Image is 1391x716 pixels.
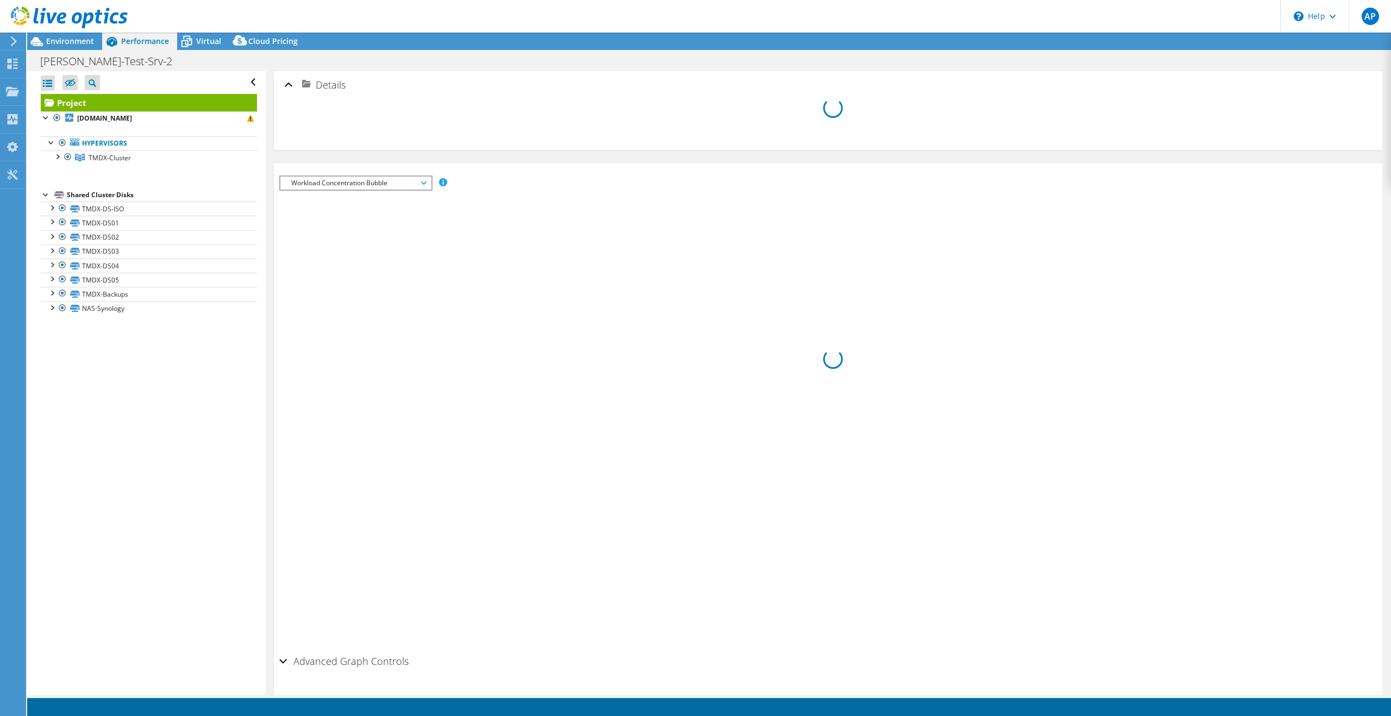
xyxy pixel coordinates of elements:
a: TMDX-Cluster [41,150,257,165]
svg: \n [1294,11,1304,21]
a: TMDX-DS01 [41,216,257,230]
h2: Advanced Graph Controls [279,650,409,672]
span: TMDX-Cluster [89,153,131,162]
span: Cloud Pricing [248,36,298,46]
a: TMDX-DS04 [41,259,257,273]
a: TMDX-DS03 [41,244,257,259]
a: TMDX-DS-ISO [41,202,257,216]
b: [DOMAIN_NAME] [77,114,132,123]
a: TMDX-DS05 [41,273,257,287]
a: TMDX-Backups [41,287,257,301]
a: NAS-Synology [41,302,257,316]
span: AP [1362,8,1379,25]
a: Project [41,94,257,111]
span: Details [316,78,346,91]
span: Workload Concentration Bubble [286,177,425,190]
a: [DOMAIN_NAME] [41,111,257,125]
a: TMDX-DS02 [41,230,257,244]
h1: [PERSON_NAME]-Test-Srv-2 [35,55,189,67]
a: Hypervisors [41,136,257,150]
span: Environment [46,36,94,46]
span: Performance [121,36,169,46]
div: Shared Cluster Disks [67,189,257,202]
span: Virtual [196,36,221,46]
